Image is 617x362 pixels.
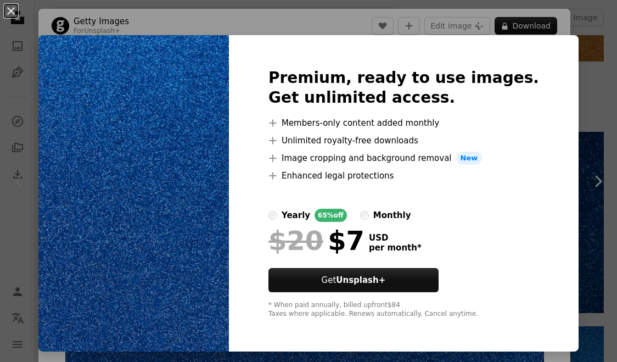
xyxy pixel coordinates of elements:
[268,116,539,130] li: Members-only content added monthly
[282,209,310,222] div: yearly
[369,243,422,253] span: per month *
[268,226,323,255] span: $20
[268,301,539,319] div: * When paid annually, billed upfront $84 Taxes where applicable. Renews automatically. Cancel any...
[268,134,539,147] li: Unlimited royalty-free downloads
[369,233,422,243] span: USD
[360,211,369,220] input: monthly
[373,209,411,222] div: monthly
[38,35,229,352] img: premium_photo-1733317260651-6fd25e8488ed
[456,152,483,165] span: New
[315,209,347,222] div: 65% off
[268,169,539,182] li: Enhanced legal protections
[268,152,539,165] li: Image cropping and background removal
[268,68,539,108] h2: Premium, ready to use images. Get unlimited access.
[268,226,364,255] div: $7
[336,275,385,285] strong: Unsplash+
[268,268,439,292] button: GetUnsplash+
[268,211,277,220] input: yearly65%off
